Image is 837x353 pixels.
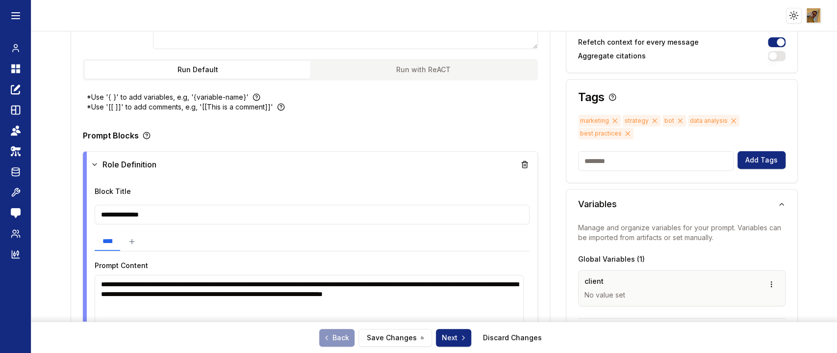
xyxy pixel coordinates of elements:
[578,128,634,139] span: best practices
[102,159,156,170] span: Role Definition
[578,115,621,127] span: marketing
[566,190,797,219] button: Variables
[483,333,542,343] a: Discard Changes
[566,219,797,352] div: Variables
[310,61,536,79] button: Run with ReACT
[87,102,273,112] p: *Use '[[ ]]' to add comments, e.g, '[[This is a comment]]'
[584,290,756,300] p: No value set
[578,91,605,103] h3: Tags
[688,115,739,127] span: data analysis
[95,261,148,270] label: Prompt Content
[737,151,786,169] button: Add Tags
[475,329,550,347] button: Discard Changes
[83,132,139,139] p: Prompt Blocks
[623,115,660,127] span: strategy
[85,61,310,79] button: Run Default
[662,115,686,127] span: bot
[578,223,786,243] p: Manage and organize variables for your prompt. Variables can be imported from artifacts or set ma...
[578,254,786,264] label: Global Variables ( 1 )
[11,208,21,218] img: feedback
[319,329,355,347] a: Back
[578,53,646,59] label: Aggregate citations
[578,39,699,46] label: Refetch context for every message
[442,333,467,343] span: Next
[807,8,821,23] img: ACg8ocL-AA-IH69TDmxqebRqtuhIZVeiBSj8Y3qWulHXpMwmB02j8Yx_cw=s96-c
[95,187,131,195] label: Block Title
[584,276,604,286] p: client
[87,92,249,102] p: *Use '{ }' to add variables, e.g, '{variable-name}'
[436,329,471,347] button: Next
[358,329,432,347] button: Save Changes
